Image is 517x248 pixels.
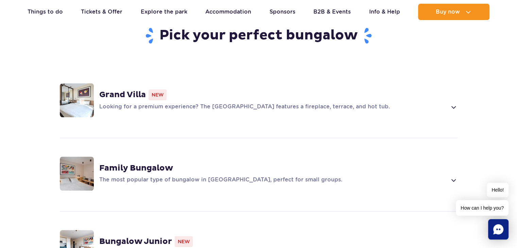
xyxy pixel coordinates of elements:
a: B2B & Events [313,4,351,20]
span: How can I help you? [456,200,509,216]
a: Tickets & Offer [81,4,122,20]
p: Looking for a premium experience? The [GEOGRAPHIC_DATA] features a fireplace, terrace, and hot tub. [99,103,447,111]
span: New [149,89,167,100]
strong: Family Bungalow [99,163,173,173]
strong: Bungalow Junior [99,236,172,247]
h2: Pick your perfect bungalow [59,27,458,45]
span: Hello! [487,183,509,197]
strong: Grand Villa [99,90,146,100]
a: Accommodation [205,4,251,20]
span: Buy now [436,9,460,15]
a: Sponsors [270,4,295,20]
a: Info & Help [369,4,400,20]
p: The most popular type of bungalow in [GEOGRAPHIC_DATA], perfect for small groups. [99,176,447,184]
button: Buy now [418,4,489,20]
a: Things to do [28,4,63,20]
span: New [175,236,193,247]
a: Explore the park [141,4,187,20]
div: Chat [488,219,509,240]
